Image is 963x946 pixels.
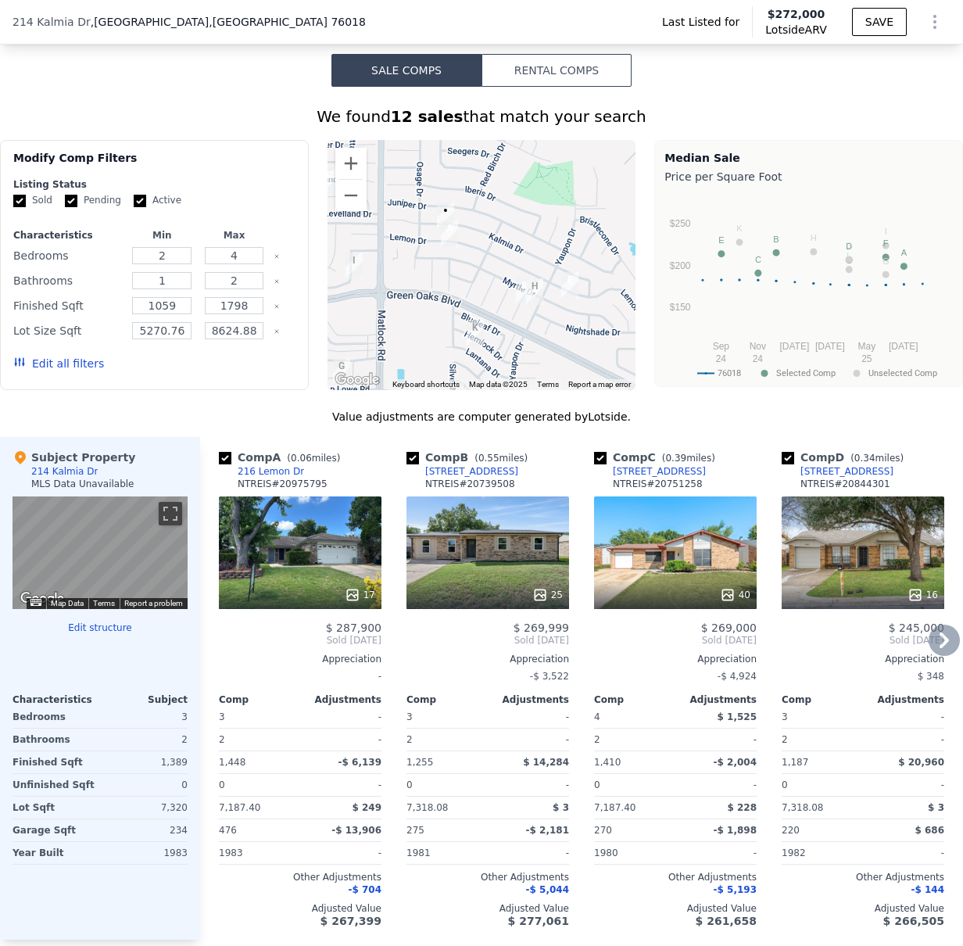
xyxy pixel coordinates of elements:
[928,802,944,813] span: $ 3
[238,478,328,490] div: NTREIS # 20975795
[782,757,808,768] span: 1,187
[345,253,363,279] div: 742 Cornfield Dr
[406,871,569,883] div: Other Adjustments
[406,842,485,864] div: 1981
[13,774,97,796] div: Unfinished Sqft
[713,341,730,352] text: Sep
[882,256,890,266] text: G
[13,295,123,317] div: Finished Sqft
[13,150,295,178] div: Modify Comp Filters
[594,653,757,665] div: Appreciation
[441,220,458,247] div: 216 Lemon Dr
[281,453,346,464] span: ( miles)
[523,757,569,768] span: $ 14,284
[714,884,757,895] span: -$ 5,193
[491,774,569,796] div: -
[303,706,381,728] div: -
[861,353,872,364] text: 25
[918,671,944,682] span: $ 348
[800,465,893,478] div: [STREET_ADDRESS]
[219,711,225,722] span: 3
[885,227,887,236] text: I
[13,245,123,267] div: Bedrooms
[331,54,481,87] button: Sale Comps
[718,711,757,722] span: $ 1,525
[13,229,123,242] div: Characteristics
[103,819,188,841] div: 234
[335,180,367,211] button: Zoom out
[406,693,488,706] div: Comp
[613,478,703,490] div: NTREIS # 20751258
[594,693,675,706] div: Comp
[274,253,280,260] button: Clear
[13,819,97,841] div: Garage Sqft
[852,8,907,36] button: SAVE
[675,693,757,706] div: Adjustments
[219,693,300,706] div: Comp
[491,706,569,728] div: -
[782,653,944,665] div: Appreciation
[13,622,188,634] button: Edit structure
[868,368,937,378] text: Unselected Comp
[714,825,757,836] span: -$ 1,898
[13,14,91,30] span: 214 Kalmia Dr
[51,598,84,609] button: Map Data
[594,825,612,836] span: 270
[238,465,304,478] div: 216 Lemon Dr
[16,589,68,609] img: Google
[469,380,528,389] span: Map data ©2025
[753,353,764,364] text: 24
[594,450,721,465] div: Comp C
[919,6,950,38] button: Show Options
[65,194,121,207] label: Pending
[13,842,97,864] div: Year Built
[750,341,766,352] text: Nov
[508,915,569,927] span: $ 277,061
[219,450,346,465] div: Comp A
[406,634,569,647] span: Sold [DATE]
[488,693,569,706] div: Adjustments
[800,478,890,490] div: NTREIS # 20844301
[103,706,188,728] div: 3
[782,465,893,478] a: [STREET_ADDRESS]
[103,751,188,773] div: 1,389
[391,107,464,126] strong: 12 sales
[331,825,381,836] span: -$ 13,906
[13,178,295,191] div: Listing Status
[392,379,460,390] button: Keyboard shortcuts
[883,915,944,927] span: $ 266,505
[526,278,543,305] div: 5302 Yaupon Dr
[664,166,953,188] div: Price per Square Foot
[13,797,97,819] div: Lot Sqft
[406,779,413,790] span: 0
[468,453,534,464] span: ( miles)
[594,634,757,647] span: Sold [DATE]
[594,729,672,751] div: 2
[664,188,949,383] div: A chart.
[93,599,115,607] a: Terms
[613,465,706,478] div: [STREET_ADDRESS]
[320,915,381,927] span: $ 267,399
[478,453,499,464] span: 0.55
[201,229,267,242] div: Max
[594,779,600,790] span: 0
[103,729,188,751] div: 2
[553,802,569,813] span: $ 3
[124,599,183,607] a: Report a problem
[219,465,304,478] a: 216 Lemon Dr
[889,622,944,634] span: $ 245,000
[425,478,515,490] div: NTREIS # 20739508
[866,842,944,864] div: -
[437,202,454,229] div: 214 Kalmia Dr
[331,370,383,390] a: Open this area in Google Maps (opens a new window)
[782,693,863,706] div: Comp
[774,235,779,244] text: B
[335,148,367,179] button: Zoom in
[274,303,280,310] button: Clear
[780,341,810,352] text: [DATE]
[274,328,280,335] button: Clear
[406,653,569,665] div: Appreciation
[331,370,383,390] img: Google
[345,587,375,603] div: 17
[352,802,381,813] span: $ 249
